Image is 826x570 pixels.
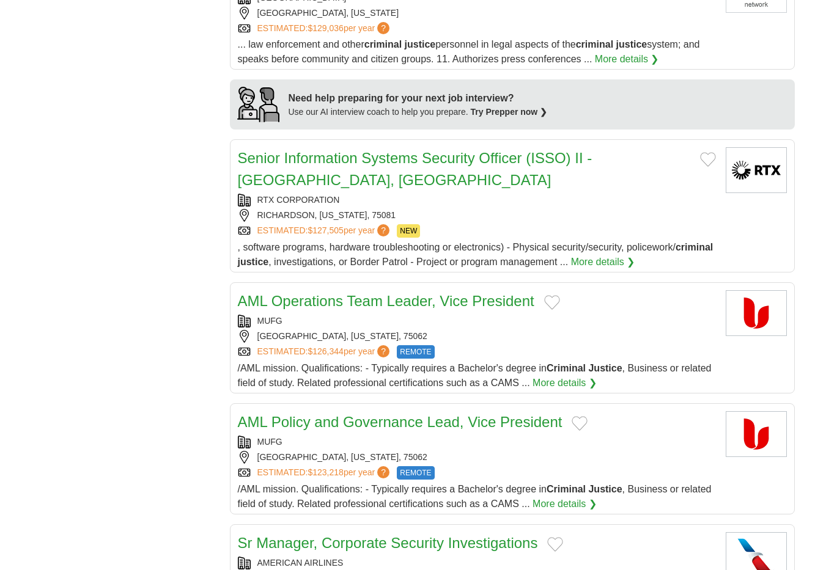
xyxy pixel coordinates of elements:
[308,23,343,33] span: $129,036
[257,22,393,35] a: ESTIMATED:$129,036per year?
[533,497,597,511] a: More details ❯
[238,150,592,188] a: Senior Information Systems Security Officer (ISSO) II - [GEOGRAPHIC_DATA], [GEOGRAPHIC_DATA]
[676,242,713,252] strong: criminal
[572,416,588,431] button: Add to favorite jobs
[238,293,534,309] a: AML Operations Team Leader, Vice President
[257,195,340,205] a: RTX CORPORATION
[544,295,560,310] button: Add to favorite jobs
[471,107,548,117] a: Try Prepper now ❯
[238,257,269,267] strong: justice
[726,147,787,193] img: RTX Corporation logo
[726,411,787,457] img: MUFG logo
[238,414,562,430] a: AML Policy and Governance Lead, Vice President
[588,484,622,494] strong: Justice
[257,466,393,480] a: ESTIMATED:$123,218per year?
[238,484,712,509] span: /AML mission. Qualifications: - Typically requires a Bachelor's degree in , Business or related f...
[289,106,548,119] div: Use our AI interview coach to help you prepare.
[571,255,635,269] a: More details ❯
[238,7,716,20] div: [GEOGRAPHIC_DATA], [US_STATE]
[364,39,402,49] strong: criminal
[377,22,389,34] span: ?
[257,558,344,568] a: AMERICAN AIRLINES
[547,537,563,552] button: Add to favorite jobs
[377,224,389,236] span: ?
[588,363,622,373] strong: Justice
[576,39,613,49] strong: criminal
[238,363,712,388] span: /AML mission. Qualifications: - Typically requires a Bachelor's degree in , Business or related f...
[238,535,538,551] a: Sr Manager, Corporate Security Investigations
[547,363,586,373] strong: Criminal
[397,224,420,238] span: NEW
[700,152,716,167] button: Add to favorite jobs
[238,209,716,222] div: RICHARDSON, [US_STATE], 75081
[377,466,389,478] span: ?
[533,376,597,390] a: More details ❯
[257,224,393,238] a: ESTIMATED:$127,505per year?
[397,345,434,359] span: REMOTE
[397,466,434,480] span: REMOTE
[308,225,343,235] span: $127,505
[289,91,548,106] div: Need help preparing for your next job interview?
[726,290,787,336] img: MUFG logo
[308,467,343,477] span: $123,218
[238,39,700,64] span: ... law enforcement and other personnel in legal aspects of the system; and speaks before communi...
[377,345,389,357] span: ?
[547,484,586,494] strong: Criminal
[257,437,282,447] a: MUFG
[238,242,714,267] span: , software programs, hardware troubleshooting or electronics) - Physical security/security, polic...
[257,345,393,359] a: ESTIMATED:$126,344per year?
[616,39,647,49] strong: justice
[238,451,716,464] div: [GEOGRAPHIC_DATA], [US_STATE], 75062
[238,330,716,343] div: [GEOGRAPHIC_DATA], [US_STATE], 75062
[308,346,343,356] span: $126,344
[257,316,282,326] a: MUFG
[595,52,659,67] a: More details ❯
[405,39,436,49] strong: justice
